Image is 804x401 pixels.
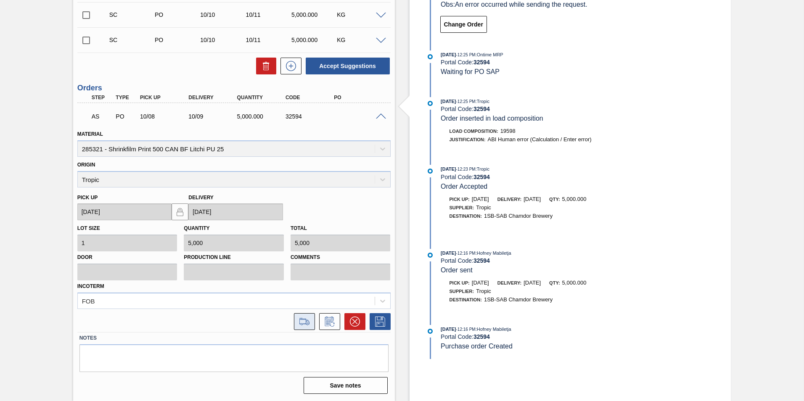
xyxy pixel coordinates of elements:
[244,11,295,18] div: 10/11/2025
[77,283,104,289] label: Incoterm
[283,95,338,100] div: Code
[473,333,490,340] strong: 32594
[473,59,490,66] strong: 32594
[107,37,158,43] div: Suggestion Created
[335,11,386,18] div: KG
[549,280,560,285] span: Qty:
[186,95,241,100] div: Delivery
[77,84,391,92] h3: Orders
[186,113,241,120] div: 10/09/2025
[487,136,591,142] span: ABI Human error (Calculation / Enter error)
[450,205,474,210] span: Supplier:
[107,11,158,18] div: Suggestion Created
[524,280,541,286] span: [DATE]
[476,288,491,294] span: Tropic
[198,11,249,18] div: 10/10/2025
[77,251,177,264] label: Door
[114,95,139,100] div: Type
[497,280,521,285] span: Delivery:
[476,99,489,104] span: : Tropic
[235,113,289,120] div: 5,000.000
[450,280,470,285] span: Pick up:
[441,183,487,190] span: Order Accepted
[497,197,521,202] span: Delivery:
[138,95,192,100] div: Pick up
[90,107,115,126] div: Waiting for PO SAP
[472,280,489,286] span: [DATE]
[456,167,476,171] span: - 12:23 PM
[472,196,489,202] span: [DATE]
[291,251,391,264] label: Comments
[188,195,214,200] label: Delivery
[484,213,553,219] span: 1SB-SAB Chamdor Brewery
[441,266,473,274] span: Order sent
[198,37,249,43] div: 10/10/2025
[456,53,476,57] span: - 12:25 PM
[473,174,490,180] strong: 32594
[188,203,283,220] input: mm/dd/yyyy
[473,257,490,264] strong: 32594
[289,11,340,18] div: 5,000.000
[114,113,139,120] div: Purchase order
[77,131,103,137] label: Material
[441,166,456,171] span: [DATE]
[428,169,433,174] img: atual
[441,115,543,122] span: Order inserted in load composition
[335,37,386,43] div: KG
[441,251,456,256] span: [DATE]
[77,162,95,168] label: Origin
[340,313,365,330] div: Cancel Order
[79,332,389,344] label: Notes
[332,95,386,100] div: PO
[456,327,476,332] span: - 12:16 PM
[153,37,204,43] div: Purchase order
[441,343,513,350] span: Purchase order Created
[549,197,560,202] span: Qty:
[450,129,498,134] span: Load Composition :
[82,297,95,304] div: FOB
[562,196,587,202] span: 5,000.000
[428,329,433,334] img: atual
[450,137,486,142] span: Justification:
[450,289,474,294] span: Supplier:
[235,95,289,100] div: Quantity
[441,174,640,180] div: Portal Code:
[441,333,640,340] div: Portal Code:
[90,95,115,100] div: Step
[473,106,490,112] strong: 32594
[500,128,516,134] span: 19598
[283,113,338,120] div: 32594
[524,196,541,202] span: [DATE]
[484,296,553,303] span: 1SB-SAB Chamdor Brewery
[441,68,500,75] span: Waiting for PO SAP
[365,313,391,330] div: Save Order
[92,113,113,120] p: AS
[456,251,476,256] span: - 12:16 PM
[291,225,307,231] label: Total
[476,251,511,256] span: : Hofney Mabiletja
[562,280,587,286] span: 5,000.000
[428,253,433,258] img: atual
[301,57,391,75] div: Accept Suggestions
[428,54,433,59] img: atual
[441,1,587,8] span: Obs: An error occurred while sending the request.
[428,101,433,106] img: atual
[450,214,482,219] span: Destination:
[290,313,315,330] div: Go to Load Composition
[450,197,470,202] span: Pick up:
[304,377,388,394] button: Save notes
[77,203,172,220] input: mm/dd/yyyy
[315,313,340,330] div: Inform order change
[441,59,640,66] div: Portal Code:
[476,52,503,57] span: : Ontime MRP
[441,257,640,264] div: Portal Code:
[476,166,489,171] span: : Tropic
[77,225,100,231] label: Lot size
[306,58,390,74] button: Accept Suggestions
[441,99,456,104] span: [DATE]
[440,16,487,33] button: Change Order
[244,37,295,43] div: 10/11/2025
[441,106,640,112] div: Portal Code:
[138,113,192,120] div: 10/08/2025
[476,327,511,332] span: : Hofney Mabiletja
